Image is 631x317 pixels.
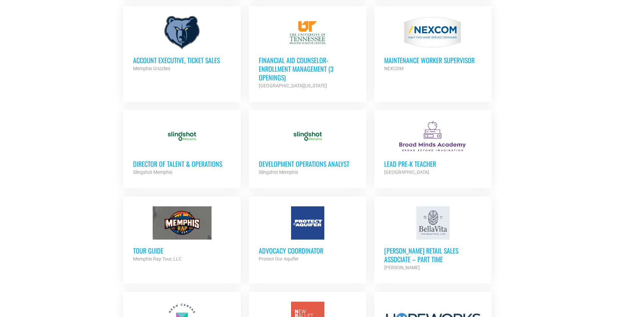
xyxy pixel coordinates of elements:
[259,246,357,255] h3: Advocacy Coordinator
[374,6,492,82] a: MAINTENANCE WORKER SUPERVISOR NEXCOM
[384,56,482,64] h3: MAINTENANCE WORKER SUPERVISOR
[384,66,403,71] strong: NEXCOM
[133,56,231,64] h3: Account Executive, Ticket Sales
[133,159,231,168] h3: Director of Talent & Operations
[249,6,367,100] a: Financial Aid Counselor-Enrollment Management (3 Openings) [GEOGRAPHIC_DATA][US_STATE]
[384,159,482,168] h3: Lead Pre-K Teacher
[123,6,241,82] a: Account Executive, Ticket Sales Memphis Grizzlies
[259,256,299,262] strong: Protect Our Aquifer
[259,169,298,175] strong: Slingshot Memphis
[259,56,357,82] h3: Financial Aid Counselor-Enrollment Management (3 Openings)
[123,196,241,273] a: Tour Guide Memphis Rap Tour, LLC
[384,169,429,175] strong: [GEOGRAPHIC_DATA]
[133,256,182,262] strong: Memphis Rap Tour, LLC
[374,110,492,186] a: Lead Pre-K Teacher [GEOGRAPHIC_DATA]
[249,110,367,186] a: Development Operations Analyst Slingshot Memphis
[259,83,327,88] strong: [GEOGRAPHIC_DATA][US_STATE]
[133,66,170,71] strong: Memphis Grizzlies
[384,265,420,270] strong: [PERSON_NAME]
[123,110,241,186] a: Director of Talent & Operations Slingshot Memphis
[133,169,172,175] strong: Slingshot Memphis
[249,196,367,273] a: Advocacy Coordinator Protect Our Aquifer
[374,196,492,281] a: [PERSON_NAME] Retail Sales Associate – Part Time [PERSON_NAME]
[133,246,231,255] h3: Tour Guide
[259,159,357,168] h3: Development Operations Analyst
[384,246,482,264] h3: [PERSON_NAME] Retail Sales Associate – Part Time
